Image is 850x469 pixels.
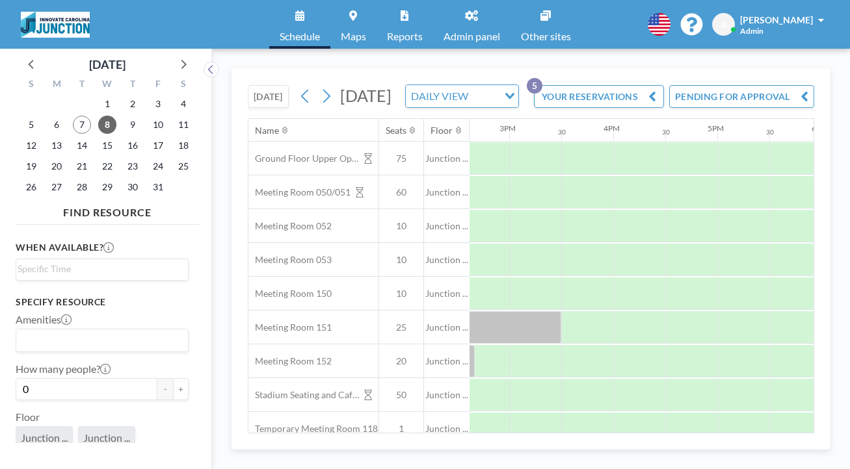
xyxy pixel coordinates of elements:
[255,125,279,136] div: Name
[16,313,72,326] label: Amenities
[424,355,470,367] span: Junction ...
[174,95,193,113] span: Saturday, October 4, 2025
[124,178,142,196] span: Thursday, October 30, 2025
[73,136,91,155] span: Tuesday, October 14, 2025
[379,389,423,401] span: 50
[47,178,66,196] span: Monday, October 27, 2025
[22,116,40,134] span: Sunday, October 5, 2025
[73,116,91,134] span: Tuesday, October 7, 2025
[248,423,378,435] span: Temporary Meeting Room 118
[472,88,497,105] input: Search for option
[149,95,167,113] span: Friday, October 3, 2025
[431,125,453,136] div: Floor
[379,186,423,198] span: 60
[424,389,470,401] span: Junction ...
[248,153,359,164] span: Ground Floor Upper Open Area
[22,178,40,196] span: Sunday, October 26, 2025
[44,77,70,94] div: M
[47,116,66,134] span: Monday, October 6, 2025
[70,77,95,94] div: T
[379,220,423,232] span: 10
[444,31,500,42] span: Admin panel
[18,332,181,349] input: Search for option
[499,123,516,133] div: 3PM
[812,123,828,133] div: 6PM
[406,85,518,107] div: Search for option
[16,329,188,351] div: Search for option
[766,128,774,136] div: 30
[170,77,196,94] div: S
[604,123,620,133] div: 4PM
[124,116,142,134] span: Thursday, October 9, 2025
[16,201,199,219] h4: FIND RESOURCE
[174,136,193,155] span: Saturday, October 18, 2025
[98,178,116,196] span: Wednesday, October 29, 2025
[424,288,470,299] span: Junction ...
[174,157,193,175] span: Saturday, October 25, 2025
[73,178,91,196] span: Tuesday, October 28, 2025
[95,77,120,94] div: W
[708,123,724,133] div: 5PM
[248,355,332,367] span: Meeting Room 152
[521,31,571,42] span: Other sites
[157,378,173,400] button: -
[248,389,359,401] span: Stadium Seating and Cafe area
[16,296,189,308] h3: Specify resource
[149,157,167,175] span: Friday, October 24, 2025
[149,178,167,196] span: Friday, October 31, 2025
[558,128,566,136] div: 30
[98,95,116,113] span: Wednesday, October 1, 2025
[408,88,471,105] span: DAILY VIEW
[248,85,289,108] button: [DATE]
[16,411,40,424] label: Floor
[248,322,332,333] span: Meeting Room 151
[719,19,728,31] span: JL
[662,128,670,136] div: 30
[669,85,814,108] button: PENDING FOR APPROVAL
[248,254,332,266] span: Meeting Room 053
[424,153,470,164] span: Junction ...
[379,322,423,333] span: 25
[424,220,470,232] span: Junction ...
[740,26,764,36] span: Admin
[387,31,423,42] span: Reports
[174,116,193,134] span: Saturday, October 11, 2025
[89,55,126,73] div: [DATE]
[534,85,664,108] button: YOUR RESERVATIONS5
[16,259,188,279] div: Search for option
[83,431,130,444] span: Junction ...
[379,423,423,435] span: 1
[248,288,332,299] span: Meeting Room 150
[424,423,470,435] span: Junction ...
[18,262,181,276] input: Search for option
[740,14,813,25] span: [PERSON_NAME]
[19,77,44,94] div: S
[124,136,142,155] span: Thursday, October 16, 2025
[21,12,90,38] img: organization-logo
[73,157,91,175] span: Tuesday, October 21, 2025
[379,355,423,367] span: 20
[149,116,167,134] span: Friday, October 10, 2025
[248,186,351,198] span: Meeting Room 050/051
[248,220,332,232] span: Meeting Room 052
[124,157,142,175] span: Thursday, October 23, 2025
[341,31,366,42] span: Maps
[16,362,111,375] label: How many people?
[47,157,66,175] span: Monday, October 20, 2025
[98,136,116,155] span: Wednesday, October 15, 2025
[386,125,406,136] div: Seats
[379,153,423,164] span: 75
[340,86,392,105] span: [DATE]
[424,322,470,333] span: Junction ...
[22,136,40,155] span: Sunday, October 12, 2025
[149,136,167,155] span: Friday, October 17, 2025
[98,116,116,134] span: Wednesday, October 8, 2025
[120,77,145,94] div: T
[280,31,320,42] span: Schedule
[527,78,542,94] p: 5
[424,254,470,266] span: Junction ...
[145,77,170,94] div: F
[98,157,116,175] span: Wednesday, October 22, 2025
[424,186,470,198] span: Junction ...
[173,378,189,400] button: +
